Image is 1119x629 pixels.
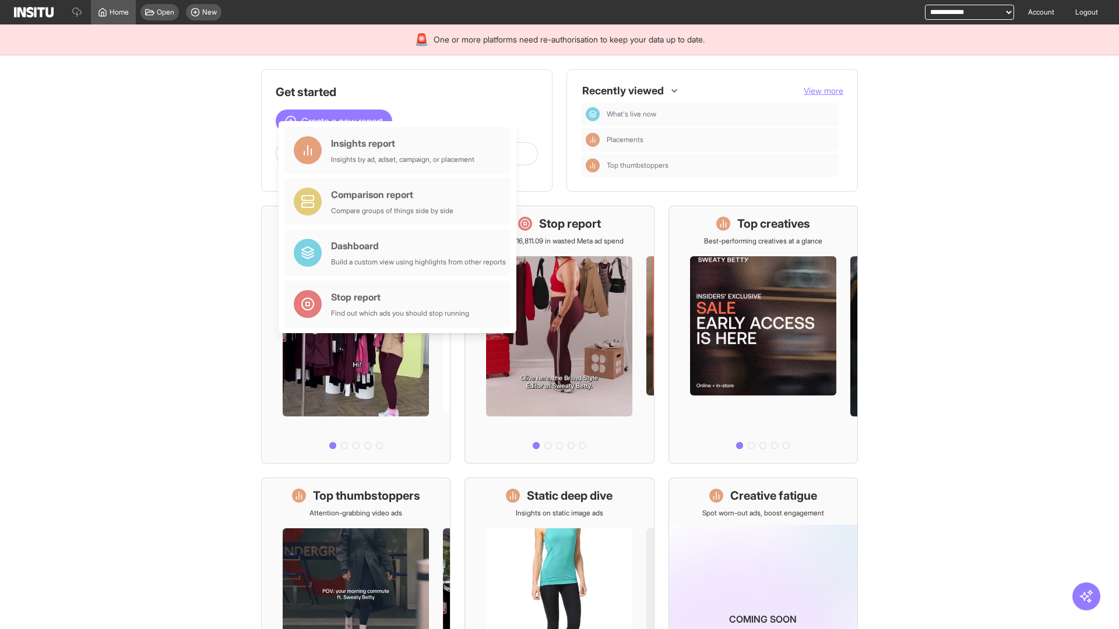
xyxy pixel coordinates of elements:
div: Dashboard [586,107,600,121]
p: Save £16,811.09 in wasted Meta ad spend [495,236,624,246]
span: Top thumbstoppers [607,161,834,170]
p: Insights on static image ads [516,508,603,518]
a: What's live nowSee all active ads instantly [261,206,451,464]
div: Compare groups of things side by side [331,206,453,215]
span: New [202,8,217,17]
span: Create a new report [301,114,383,128]
span: Open [157,8,174,17]
div: Insights [586,133,600,147]
a: Stop reportSave £16,811.09 in wasted Meta ad spend [465,206,654,464]
div: Build a custom view using highlights from other reports [331,257,506,267]
span: View more [804,86,843,96]
div: Insights [586,158,600,172]
span: Placements [607,135,834,144]
div: Find out which ads you should stop running [331,309,469,318]
span: Home [110,8,129,17]
div: Dashboard [331,239,506,253]
p: Attention-grabbing video ads [309,508,402,518]
div: 🚨 [414,31,429,48]
img: Logo [14,7,54,17]
h1: Top creatives [737,215,810,232]
span: One or more platforms need re-authorisation to keep your data up to date. [434,34,705,45]
h1: Get started [276,84,538,100]
p: Best-performing creatives at a glance [704,236,822,246]
div: Stop report [331,290,469,304]
div: Insights report [331,136,474,150]
div: Insights by ad, adset, campaign, or placement [331,155,474,164]
div: Comparison report [331,188,453,202]
span: What's live now [607,109,656,119]
span: Top thumbstoppers [607,161,668,170]
h1: Top thumbstoppers [313,487,420,504]
button: Create a new report [276,109,392,133]
h1: Static deep dive [527,487,613,504]
button: View more [804,85,843,97]
span: What's live now [607,109,834,119]
span: Placements [607,135,643,144]
h1: Stop report [539,215,601,232]
a: Top creativesBest-performing creatives at a glance [668,206,858,464]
